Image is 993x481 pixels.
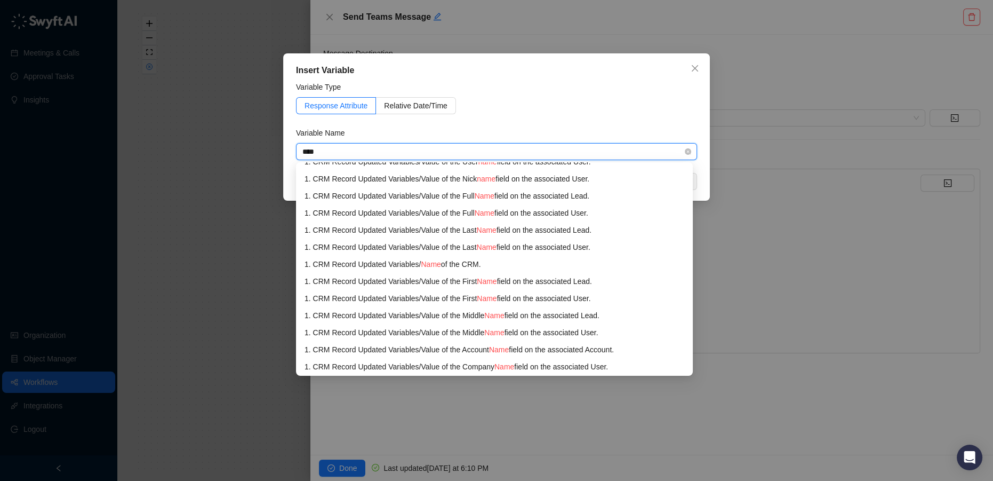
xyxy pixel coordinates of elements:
span: Name [484,311,504,320]
span: name [477,175,495,183]
div: 1. CRM Record Updated Variables / Value of the Company field on the associated User. [305,361,684,373]
label: Variable Name [296,127,352,139]
span: Name [475,192,494,200]
div: 1. CRM Record Updated Variables / Value of the Account field on the associated Account. [305,344,684,356]
span: Name [477,277,496,286]
span: Response Attribute [305,101,367,110]
span: Relative Date/Time [384,101,447,110]
div: 1. CRM Record Updated Variables / Value of the Middle field on the associated Lead. [305,310,684,321]
span: Name [476,226,496,234]
label: Variable Type [296,81,348,93]
span: Name [475,209,494,217]
span: close [691,64,699,73]
div: 1. CRM Record Updated Variables / Value of the First field on the associated Lead. [305,275,684,287]
div: 1. CRM Record Updated Variables / of the CRM. [305,258,684,270]
span: Name [489,345,509,354]
button: Close [686,60,703,77]
div: Open Intercom Messenger [957,445,982,470]
span: Name [484,328,504,337]
div: 1. CRM Record Updated Variables / Value of the Full field on the associated Lead. [305,190,684,202]
div: 1. CRM Record Updated Variables / Value of the Nick field on the associated User. [305,173,684,185]
span: Name [421,260,441,269]
span: close-circle [685,148,691,155]
div: Insert Variable [296,64,697,77]
div: 1. CRM Record Updated Variables / Value of the Last field on the associated User. [305,241,684,253]
span: Name [477,294,496,303]
div: 1. CRM Record Updated Variables / Value of the First field on the associated User. [305,293,684,304]
div: 1. CRM Record Updated Variables / Value of the Full field on the associated User. [305,207,684,219]
span: Name [494,362,514,371]
span: Name [476,243,496,251]
div: 1. CRM Record Updated Variables / Value of the Middle field on the associated User. [305,327,684,338]
div: 1. CRM Record Updated Variables / Value of the Last field on the associated Lead. [305,224,684,236]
